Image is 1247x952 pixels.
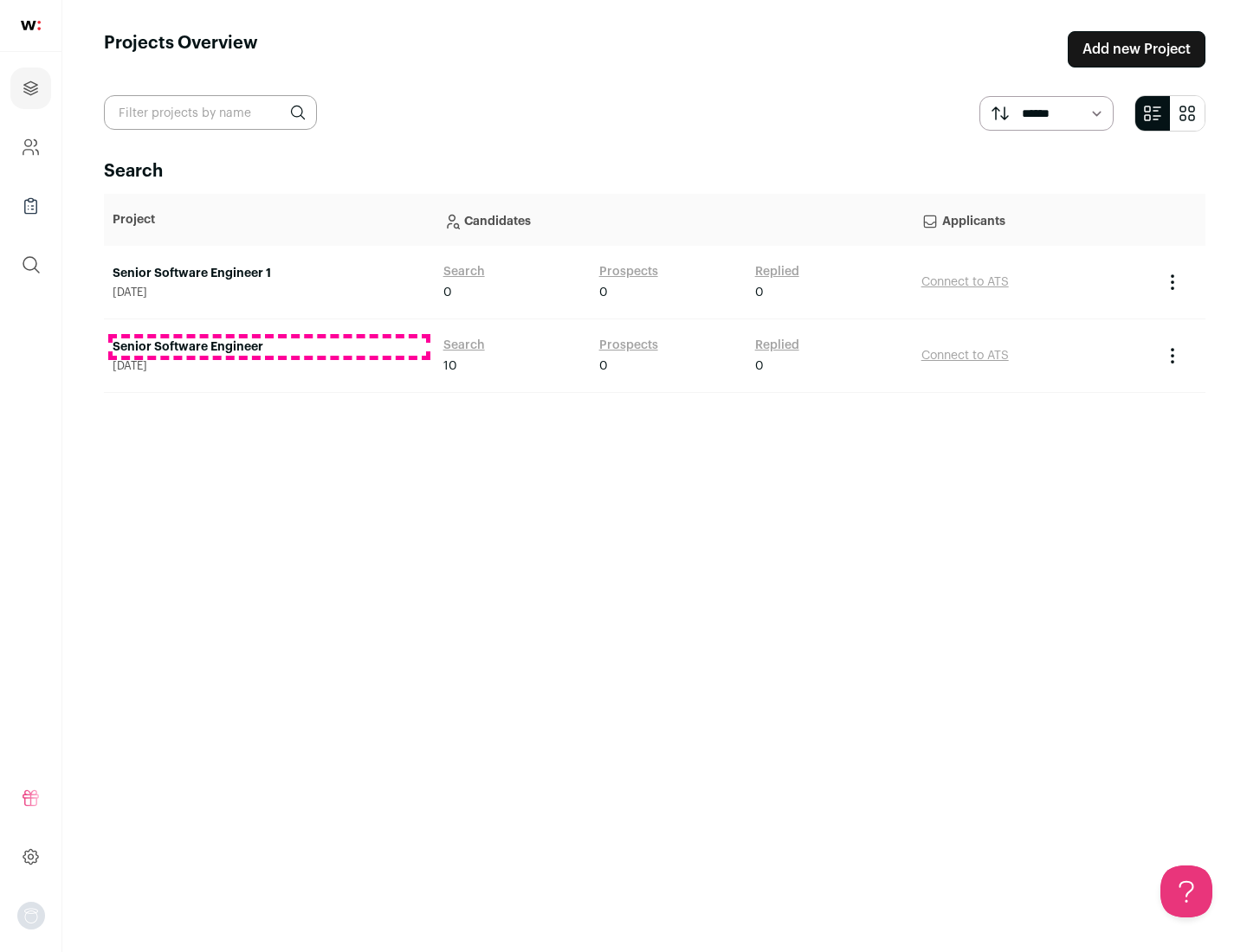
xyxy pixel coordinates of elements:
[755,284,764,301] span: 0
[113,286,426,299] span: [DATE]
[10,68,51,109] a: Projects
[755,357,764,375] span: 0
[10,126,51,168] a: Company and ATS Settings
[104,95,317,130] input: Filter projects by name
[113,359,426,373] span: [DATE]
[17,902,45,929] img: nopic.png
[443,357,457,375] span: 10
[921,276,1009,288] a: Connect to ATS
[113,265,426,282] a: Senior Software Engineer 1
[443,263,485,280] a: Search
[10,185,51,227] a: Company Lists
[1162,345,1183,366] button: Project Actions
[104,31,258,68] h1: Projects Overview
[104,159,1205,183] h2: Search
[1068,31,1205,68] a: Add new Project
[755,263,799,280] a: Replied
[599,263,658,280] a: Prospects
[21,21,41,30] img: wellfound-shorthand-0d5821cbd27db2630d0214b213865d53afaa358527fdda9d0ea32b1df1b89c2c.svg
[1160,865,1212,917] iframe: Help Scout Beacon - Open
[443,284,452,301] span: 0
[443,337,485,354] a: Search
[443,203,904,237] p: Candidates
[599,337,658,354] a: Prospects
[17,902,45,929] button: Open dropdown
[921,203,1145,237] p: Applicants
[921,350,1009,362] a: Connect to ATS
[599,357,608,375] span: 0
[755,337,799,354] a: Replied
[113,211,426,228] p: Project
[113,338,426,356] a: Senior Software Engineer
[1162,272,1183,293] button: Project Actions
[599,284,608,301] span: 0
